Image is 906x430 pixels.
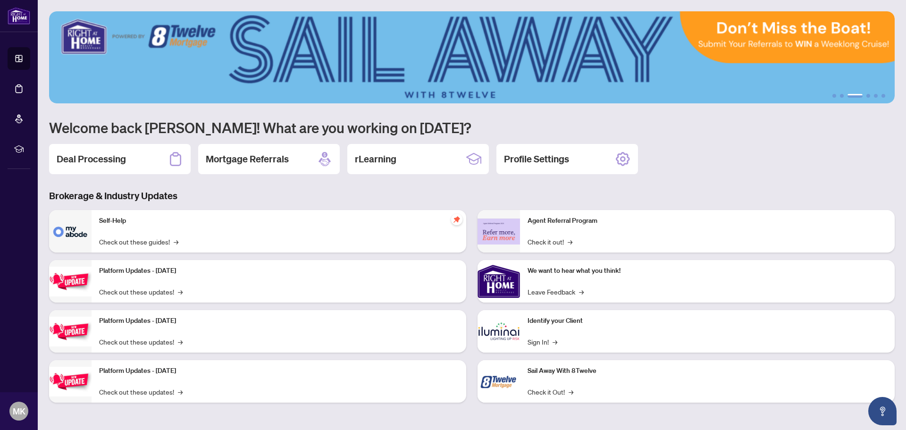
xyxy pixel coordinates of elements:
[478,260,520,303] img: We want to hear what you think!
[579,287,584,297] span: →
[528,216,887,226] p: Agent Referral Program
[178,287,183,297] span: →
[57,152,126,166] h2: Deal Processing
[206,152,289,166] h2: Mortgage Referrals
[178,337,183,347] span: →
[553,337,557,347] span: →
[569,387,573,397] span: →
[866,94,870,98] button: 4
[99,366,459,376] p: Platform Updates - [DATE]
[49,317,92,346] img: Platform Updates - July 8, 2025
[568,236,572,247] span: →
[528,366,887,376] p: Sail Away With 8Twelve
[99,266,459,276] p: Platform Updates - [DATE]
[49,189,895,202] h3: Brokerage & Industry Updates
[99,216,459,226] p: Self-Help
[99,387,183,397] a: Check out these updates!→
[832,94,836,98] button: 1
[504,152,569,166] h2: Profile Settings
[49,210,92,253] img: Self-Help
[874,94,878,98] button: 5
[178,387,183,397] span: →
[478,360,520,403] img: Sail Away With 8Twelve
[355,152,396,166] h2: rLearning
[49,11,895,103] img: Slide 2
[49,267,92,296] img: Platform Updates - July 21, 2025
[528,266,887,276] p: We want to hear what you think!
[881,94,885,98] button: 6
[99,236,178,247] a: Check out these guides!→
[528,287,584,297] a: Leave Feedback→
[174,236,178,247] span: →
[478,219,520,245] img: Agent Referral Program
[868,397,897,425] button: Open asap
[13,405,25,418] span: MK
[99,287,183,297] a: Check out these updates!→
[8,7,30,25] img: logo
[528,387,573,397] a: Check it Out!→
[478,310,520,353] img: Identify your Client
[528,337,557,347] a: Sign In!→
[528,236,572,247] a: Check it out!→
[99,337,183,347] a: Check out these updates!→
[49,118,895,136] h1: Welcome back [PERSON_NAME]! What are you working on [DATE]?
[840,94,844,98] button: 2
[451,214,462,225] span: pushpin
[99,316,459,326] p: Platform Updates - [DATE]
[847,94,863,98] button: 3
[528,316,887,326] p: Identify your Client
[49,367,92,396] img: Platform Updates - June 23, 2025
